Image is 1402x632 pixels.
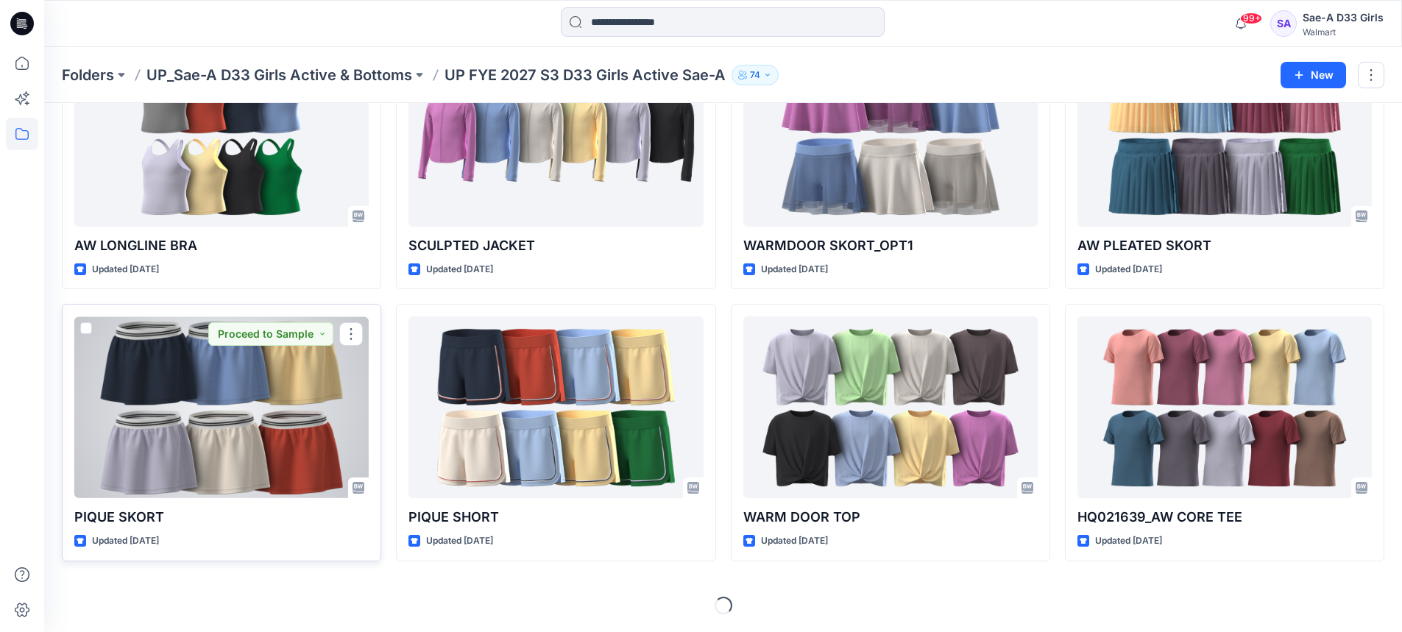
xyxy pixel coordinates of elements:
[761,262,828,277] p: Updated [DATE]
[408,45,703,227] a: SCULPTED JACKET
[1077,507,1372,528] p: HQ021639_AW CORE TEE
[1077,235,1372,256] p: AW PLEATED SKORT
[92,533,159,549] p: Updated [DATE]
[408,507,703,528] p: PIQUE SHORT
[743,45,1038,227] a: WARMDOOR SKORT_OPT1
[1303,9,1384,26] div: Sae-A D33 Girls
[408,316,703,498] a: PIQUE SHORT
[743,507,1038,528] p: WARM DOOR TOP
[743,316,1038,498] a: WARM DOOR TOP
[74,316,369,498] a: PIQUE SKORT
[743,235,1038,256] p: WARMDOOR SKORT_OPT1
[1077,316,1372,498] a: HQ021639_AW CORE TEE
[74,507,369,528] p: PIQUE SKORT
[62,65,114,85] a: Folders
[1095,262,1162,277] p: Updated [DATE]
[146,65,412,85] a: UP_Sae-A D33 Girls Active & Bottoms
[750,67,760,83] p: 74
[74,235,369,256] p: AW LONGLINE BRA
[74,45,369,227] a: AW LONGLINE BRA
[732,65,779,85] button: 74
[761,533,828,549] p: Updated [DATE]
[1270,10,1297,37] div: SA
[426,533,493,549] p: Updated [DATE]
[426,262,493,277] p: Updated [DATE]
[1095,533,1162,549] p: Updated [DATE]
[408,235,703,256] p: SCULPTED JACKET
[1281,62,1346,88] button: New
[1240,13,1262,24] span: 99+
[1077,45,1372,227] a: AW PLEATED SKORT
[92,262,159,277] p: Updated [DATE]
[445,65,726,85] p: UP FYE 2027 S3 D33 Girls Active Sae-A
[1303,26,1384,38] div: Walmart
